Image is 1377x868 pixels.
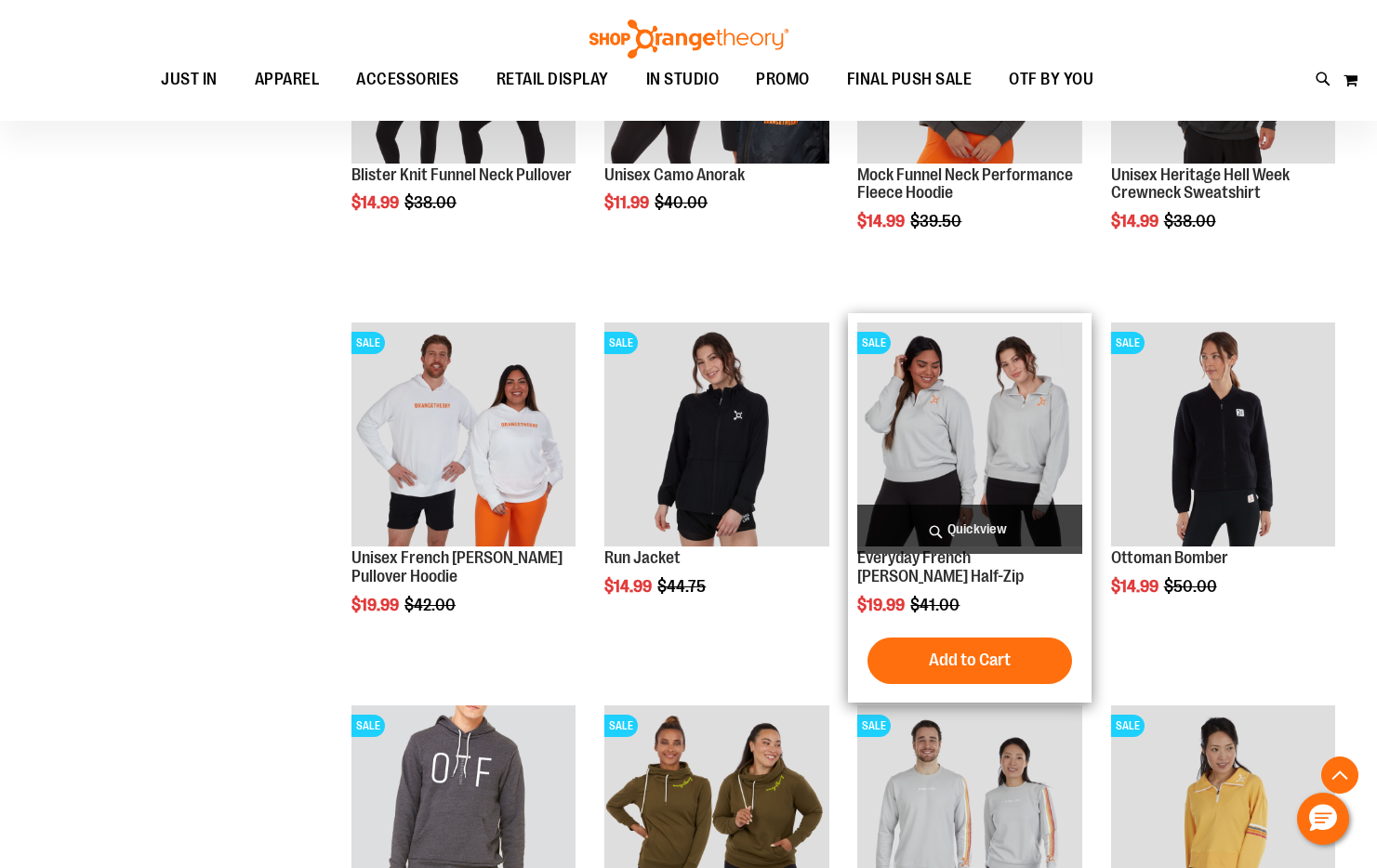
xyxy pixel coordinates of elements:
[756,59,810,100] span: PROMO
[342,313,585,662] div: product
[604,332,638,354] span: SALE
[737,59,828,101] a: PROMO
[867,638,1072,684] button: Add to Cart
[478,59,628,101] a: RETAIL DISPLAY
[857,332,891,354] span: SALE
[910,212,964,230] span: $39.50
[351,165,572,184] a: Blister Knit Funnel Neck Pullover
[1111,212,1161,230] span: $14.99
[1102,313,1344,643] div: product
[929,650,1011,670] span: Add to Cart
[1111,577,1161,596] span: $14.99
[604,715,638,737] span: SALE
[828,59,991,100] a: FINAL PUSH SALE
[497,59,609,100] span: RETAIL DISPLAY
[255,59,320,100] span: APPAREL
[857,212,907,230] span: $14.99
[351,715,385,737] span: SALE
[646,59,720,100] span: IN STUDIO
[142,59,236,101] a: JUST IN
[990,59,1112,101] a: OTF BY YOU
[857,322,1081,546] img: Product image for Everyday French Terry 1/2 Zip
[1111,165,1290,203] a: Unisex Heritage Hell Week Crewneck Sweatshirt
[1164,577,1220,596] span: $50.00
[604,165,745,184] a: Unisex Camo Anorak
[1164,212,1219,230] span: $38.00
[351,332,385,354] span: SALE
[161,59,218,100] span: JUST IN
[857,322,1081,549] a: Product image for Everyday French Terry 1/2 ZipSALE
[655,193,710,212] span: $40.00
[351,193,402,212] span: $14.99
[604,193,652,212] span: $11.99
[404,596,458,614] span: $42.00
[857,505,1081,554] a: Quickview
[1009,59,1093,100] span: OTF BY YOU
[595,313,838,643] div: product
[848,313,1091,703] div: product
[657,577,708,596] span: $44.75
[604,577,655,596] span: $14.99
[356,59,459,100] span: ACCESSORIES
[236,59,338,101] a: APPAREL
[604,322,828,546] img: Product image for Run Jacket
[1111,715,1145,737] span: SALE
[847,59,973,100] span: FINAL PUSH SALE
[857,165,1073,203] a: Mock Funnel Neck Performance Fleece Hoodie
[604,548,681,567] a: Run Jacket
[857,596,907,614] span: $19.99
[404,193,459,212] span: $38.00
[910,596,962,614] span: $41.00
[1111,322,1335,546] img: Product image for Ottoman Bomber
[604,322,828,549] a: Product image for Run JacketSALE
[351,322,576,546] img: Product image for Unisex French Terry Pullover Hoodie
[1111,332,1145,354] span: SALE
[857,715,891,737] span: SALE
[351,322,576,549] a: Product image for Unisex French Terry Pullover HoodieSALE
[351,548,563,585] a: Unisex French [PERSON_NAME] Pullover Hoodie
[1297,793,1349,845] button: Hello, have a question? Let’s chat.
[1321,756,1358,794] button: Back To Top
[338,59,478,101] a: ACCESSORIES
[1111,322,1335,549] a: Product image for Ottoman BomberSALE
[857,548,1024,585] a: Everyday French [PERSON_NAME] Half-Zip
[351,596,402,614] span: $19.99
[587,20,791,59] img: Shop Orangetheory
[1111,548,1228,567] a: Ottoman Bomber
[628,59,738,101] a: IN STUDIO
